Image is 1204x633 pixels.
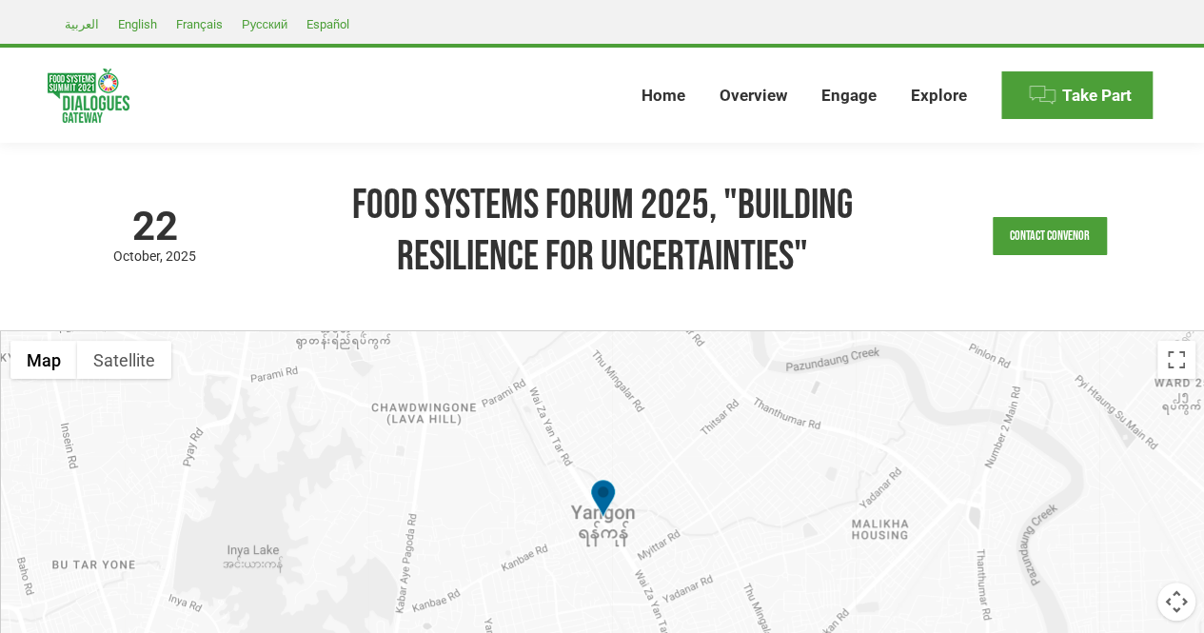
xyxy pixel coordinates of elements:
[993,217,1107,255] a: Contact Convenor
[167,12,232,35] a: Français
[297,12,359,35] a: Español
[306,17,349,31] span: Español
[109,12,167,35] a: English
[242,17,287,31] span: Русский
[720,86,787,106] span: Overview
[1062,86,1132,106] span: Take Part
[77,341,171,379] button: Show satellite imagery
[821,86,877,106] span: Engage
[1028,81,1056,109] img: Menu icon
[65,17,99,31] span: العربية
[113,248,166,264] span: October
[1157,583,1195,621] button: Map camera controls
[48,207,262,247] span: 22
[281,180,923,283] h1: Food Systems Forum 2025, "Building Resilience for Uncertainties"
[911,86,967,106] span: Explore
[166,248,196,264] span: 2025
[1157,341,1195,379] button: Toggle fullscreen view
[232,12,297,35] a: Русский
[10,341,77,379] button: Show street map
[55,12,109,35] a: العربية
[176,17,223,31] span: Français
[48,69,129,123] img: Food Systems Summit Dialogues
[118,17,157,31] span: English
[641,86,685,106] span: Home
